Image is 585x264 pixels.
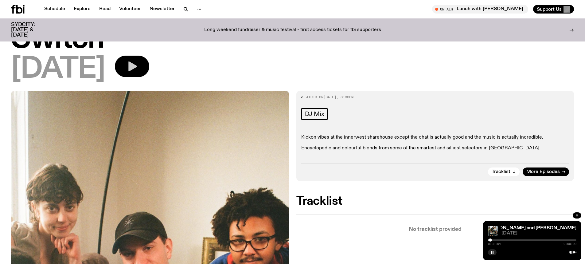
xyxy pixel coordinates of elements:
span: [DATE] [323,95,336,100]
a: DJ Mix [301,108,328,120]
button: Tracklist [488,167,520,176]
button: Support Us [533,5,574,14]
span: Aired on [306,95,323,100]
a: Schedule [41,5,69,14]
span: [DATE] [11,56,105,83]
p: Encyclopedic and colourful blends from some of the smartest and silliest selectors in [GEOGRAPHIC... [301,145,569,157]
p: Kickon vibes at the innerwest sharehouse except the chat is actually good and the music is actual... [301,135,569,140]
span: Support Us [537,6,562,12]
a: Read [96,5,114,14]
span: , 8:00pm [336,95,353,100]
h1: Switch [11,26,574,53]
span: DJ Mix [305,111,324,117]
span: 2:00:00 [564,242,576,246]
span: Tracklist [492,170,510,174]
span: 0:03:04 [488,242,501,246]
a: Explore [70,5,94,14]
p: No tracklist provided [296,227,574,232]
p: Long weekend fundraiser & music festival - first access tickets for fbi supporters [204,27,381,33]
a: Volunteer [115,5,145,14]
button: On AirLunch with [PERSON_NAME] [432,5,528,14]
h3: SYDCITY: [DATE] & [DATE] [11,22,50,38]
span: More Episodes [526,170,560,174]
h2: Tracklist [296,196,574,207]
a: More Episodes [523,167,569,176]
a: Newsletter [146,5,178,14]
span: [DATE] [501,231,576,236]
